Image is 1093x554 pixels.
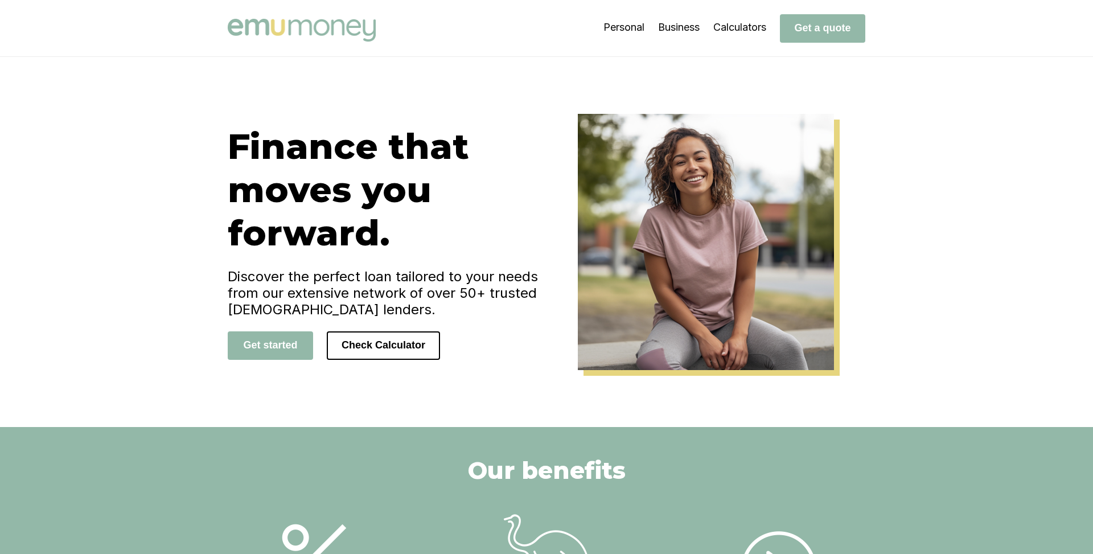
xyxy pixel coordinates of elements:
[327,331,440,360] button: Check Calculator
[327,339,440,351] a: Check Calculator
[468,455,626,485] h2: Our benefits
[228,19,376,42] img: Emu Money logo
[228,339,313,351] a: Get started
[228,125,546,255] h1: Finance that moves you forward.
[780,22,865,34] a: Get a quote
[578,114,834,370] img: Emu Money Home
[228,331,313,360] button: Get started
[780,14,865,43] button: Get a quote
[228,268,546,318] h4: Discover the perfect loan tailored to your needs from our extensive network of over 50+ trusted [...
